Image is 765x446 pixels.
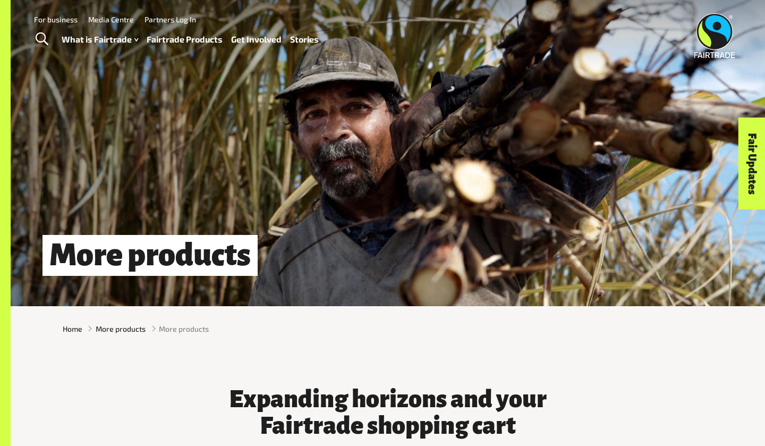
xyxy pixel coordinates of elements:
a: Partners Log In [144,15,196,24]
img: Fairtrade Australia New Zealand logo [694,13,735,58]
a: For business [34,15,78,24]
a: Home [63,323,82,334]
a: Fairtrade Products [147,32,223,47]
h1: More products [42,235,258,276]
a: Media Centre [88,15,134,24]
a: What is Fairtrade [62,32,138,47]
a: Stories [290,32,319,47]
a: More products [96,323,146,334]
a: Toggle Search [29,26,55,53]
span: More products [159,323,209,334]
a: Get Involved [231,32,282,47]
h3: Expanding horizons and your Fairtrade shopping cart [228,386,547,439]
